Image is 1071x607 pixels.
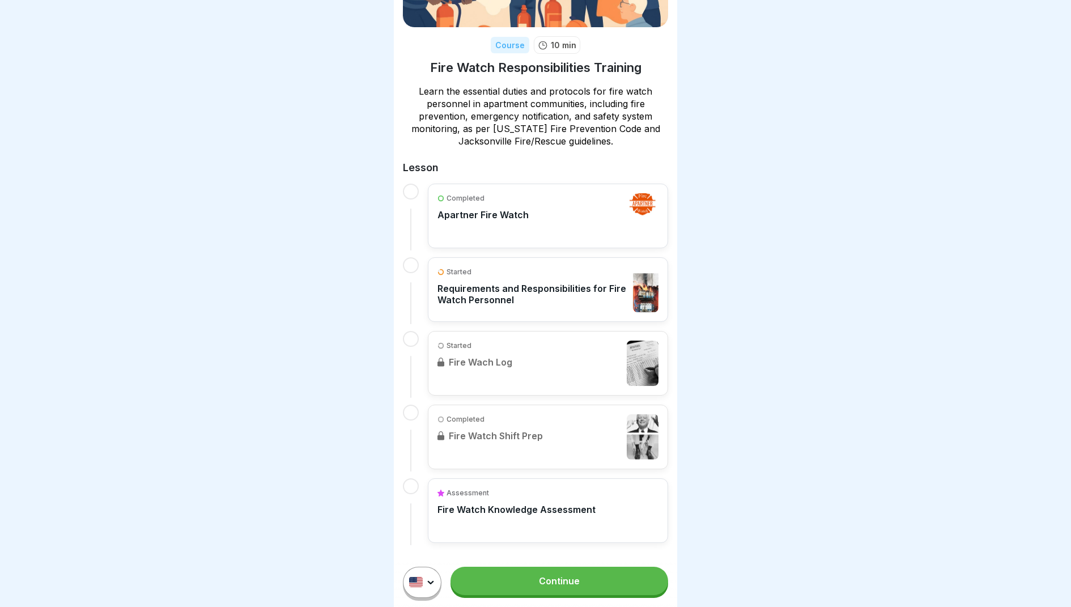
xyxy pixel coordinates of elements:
[633,267,658,312] img: ooud4ld3ntur5aqmosstusp6.png
[403,161,668,175] h2: Lesson
[437,209,529,220] p: Apartner Fire Watch
[437,283,627,305] p: Requirements and Responsibilities for Fire Watch Personnel
[430,60,641,76] h1: Fire Watch Responsibilities Training
[447,488,489,498] p: Assessment
[437,193,658,239] a: CompletedApartner Fire Watch
[551,39,576,51] p: 10 min
[627,193,658,239] img: z8uhsew6z345fdt82qh8i885.png
[447,193,484,203] p: Completed
[437,488,658,533] a: AssessmentFire Watch Knowledge Assessment
[491,37,529,53] div: Course
[450,567,668,595] a: Continue
[447,267,471,277] p: Started
[437,504,596,515] p: Fire Watch Knowledge Assessment
[409,578,423,588] img: us.svg
[403,85,668,147] p: Learn the essential duties and protocols for fire watch personnel in apartment communities, inclu...
[437,267,658,312] a: StartedRequirements and Responsibilities for Fire Watch Personnel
